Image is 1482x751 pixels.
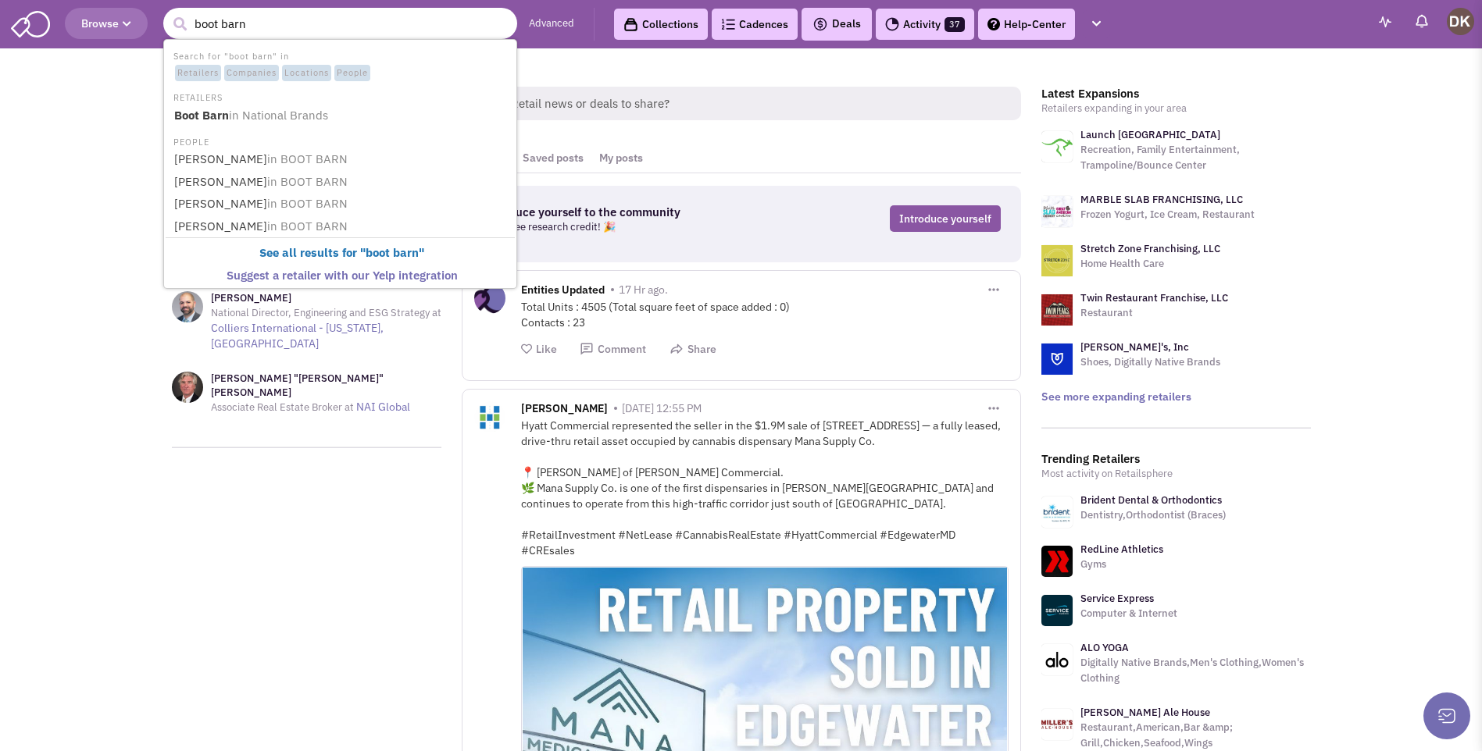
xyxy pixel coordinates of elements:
[170,105,514,126] a: Boot Barnin National Brands
[1041,101,1311,116] p: Retailers expanding in your area
[521,299,1009,330] div: Total Units : 4505 (Total square feet of space added : 0) Contacts : 23
[170,172,514,193] a: [PERSON_NAME]in BOOT BARN
[521,418,1009,558] div: Hyatt Commercial represented the seller in the $1.9M sale of [STREET_ADDRESS] — a fully leased, d...
[267,196,348,211] span: in BOOT BARN
[259,245,424,260] b: See all results for " "
[1041,466,1311,482] p: Most activity on Retailsphere
[229,108,328,123] span: in National Brands
[166,47,515,83] li: Search for "boot barn" in
[812,16,861,30] span: Deals
[282,65,331,82] span: Locations
[1041,131,1073,162] img: logo
[670,342,716,357] button: Share
[170,265,514,287] a: Suggest a retailer with our Yelp integration
[987,18,1000,30] img: help.png
[498,87,1021,120] span: Retail news or deals to share?
[1041,709,1073,740] img: millersalehouse.com
[978,9,1075,40] a: Help-Center
[170,194,514,215] a: [PERSON_NAME]in BOOT BARN
[885,17,899,31] img: Activity.png
[521,342,557,357] button: Like
[1041,644,1073,675] img: www.aloyoga.com
[267,174,348,189] span: in BOOT BARN
[580,342,646,357] button: Comment
[1080,507,1226,523] p: Dentistry,Orthodontist (Braces)
[1447,8,1474,35] img: Donnie Keller
[481,205,777,219] h3: Introduce yourself to the community
[808,14,866,34] button: Deals
[170,149,514,170] a: [PERSON_NAME]in BOOT BARN
[211,306,441,319] span: National Director, Engineering and ESG Strategy at
[945,17,965,32] span: 37
[1041,245,1073,276] img: logo
[1041,294,1073,326] img: logo
[619,283,668,297] span: 17 Hr ago.
[1041,390,1191,404] a: See more expanding retailers
[721,19,735,30] img: Cadences_logo.png
[1080,720,1311,751] p: Restaurant,American,Bar &amp; Grill,Chicken,Seafood,Wings
[211,291,441,305] h3: [PERSON_NAME]
[11,8,50,37] img: SmartAdmin
[1080,606,1177,621] p: Computer & Internet
[267,151,348,166] span: in BOOT BARN
[1080,706,1210,719] a: [PERSON_NAME] Ale House
[1080,641,1129,654] a: ALO YOGA
[211,372,441,400] h3: [PERSON_NAME] "[PERSON_NAME]" [PERSON_NAME]
[1080,543,1163,556] a: RedLine Athletics
[211,400,354,414] span: Associate Real Estate Broker at
[166,88,515,105] li: RETAILERS
[81,16,131,30] span: Browse
[366,245,419,260] b: boot barn
[1080,493,1222,507] a: Brident Dental & Orthodontics
[515,144,591,173] a: Saved posts
[1080,354,1220,370] p: Shoes, Digitally Native Brands
[481,219,777,235] p: Get a free research credit! 🎉
[1080,142,1311,173] p: Recreation, Family Entertainment, Trampoline/Bounce Center
[529,16,574,31] a: Advanced
[1041,196,1073,227] img: logo
[712,9,798,40] a: Cadences
[1080,592,1154,605] a: Service Express
[163,8,517,39] input: Search
[890,205,1001,232] a: Introduce yourself
[1041,452,1311,466] h3: Trending Retailers
[334,65,370,82] span: People
[1080,207,1255,222] p: Frozen Yogurt, Ice Cream, Restaurant
[591,144,651,173] a: My posts
[1080,340,1189,354] a: [PERSON_NAME]'s, Inc
[1041,87,1311,101] h3: Latest Expansions
[65,8,148,39] button: Browse
[1080,128,1220,141] a: Launch [GEOGRAPHIC_DATA]
[1041,343,1073,375] img: logo
[812,15,828,34] img: icon-deals.svg
[175,65,221,82] span: Retailers
[224,65,279,82] span: Companies
[521,401,608,419] span: [PERSON_NAME]
[1080,193,1243,206] a: MARBLE SLAB FRANCHISING, LLC
[1080,655,1311,686] p: Digitally Native Brands,Men's Clothing,Women's Clothing
[267,219,348,233] span: in BOOT BARN
[166,133,515,149] li: PEOPLE
[170,216,514,237] a: [PERSON_NAME]in BOOT BARN
[622,401,702,415] span: [DATE] 12:55 PM
[227,268,458,283] b: Suggest a retailer with our Yelp integration
[174,108,229,123] b: Boot Barn
[211,321,384,351] a: Colliers International - [US_STATE], [GEOGRAPHIC_DATA]
[356,400,410,414] a: NAI Global
[623,17,638,32] img: icon-collection-lavender-black.svg
[170,243,514,264] a: See all results for "boot barn"
[536,342,557,356] span: Like
[1080,557,1163,572] p: Gyms
[614,9,708,40] a: Collections
[1080,242,1220,255] a: Stretch Zone Franchising, LLC
[1080,256,1220,272] p: Home Health Care
[1080,305,1228,321] p: Restaurant
[521,283,605,301] span: Entities Updated
[1080,291,1228,304] a: Twin Restaurant Franchise, LLC
[876,9,974,40] a: Activity37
